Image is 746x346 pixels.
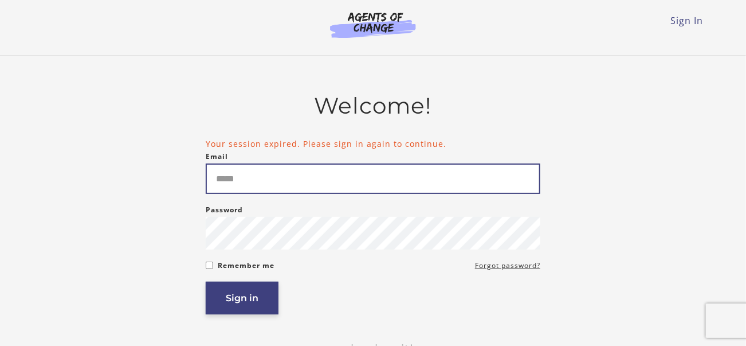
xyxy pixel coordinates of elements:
label: Password [206,203,243,217]
a: Forgot password? [475,259,540,273]
label: Email [206,150,228,164]
label: Remember me [218,259,274,273]
button: Sign in [206,282,278,314]
h2: Welcome! [206,92,540,119]
img: Agents of Change Logo [318,11,428,38]
li: Your session expired. Please sign in again to continue. [206,138,540,150]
